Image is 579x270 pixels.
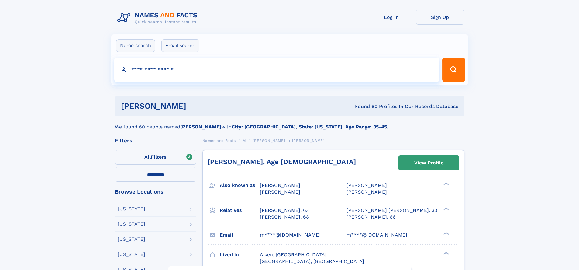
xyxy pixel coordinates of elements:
[115,10,202,26] img: Logo Names and Facts
[144,154,151,160] span: All
[161,39,199,52] label: Email search
[399,156,459,170] a: View Profile
[253,139,285,143] span: [PERSON_NAME]
[346,214,396,220] a: [PERSON_NAME], 66
[202,137,236,144] a: Names and Facts
[232,124,387,130] b: City: [GEOGRAPHIC_DATA], State: [US_STATE], Age Range: 35-45
[180,124,221,130] b: [PERSON_NAME]
[220,180,260,191] h3: Also known as
[260,258,364,264] span: [GEOGRAPHIC_DATA], [GEOGRAPHIC_DATA]
[367,10,416,25] a: Log In
[220,230,260,240] h3: Email
[346,189,387,195] span: [PERSON_NAME]
[416,10,464,25] a: Sign Up
[442,207,449,211] div: ❯
[121,102,271,110] h1: [PERSON_NAME]
[118,252,145,257] div: [US_STATE]
[220,205,260,216] h3: Relatives
[442,182,449,186] div: ❯
[243,137,246,144] a: M
[118,222,145,226] div: [US_STATE]
[271,103,458,110] div: Found 60 Profiles In Our Records Database
[346,207,437,214] a: [PERSON_NAME] [PERSON_NAME], 33
[442,251,449,255] div: ❯
[292,139,325,143] span: [PERSON_NAME]
[118,206,145,211] div: [US_STATE]
[260,207,309,214] a: [PERSON_NAME], 63
[115,189,196,195] div: Browse Locations
[115,138,196,143] div: Filters
[414,156,443,170] div: View Profile
[208,158,356,166] a: [PERSON_NAME], Age [DEMOGRAPHIC_DATA]
[260,182,300,188] span: [PERSON_NAME]
[260,252,326,258] span: Aiken, [GEOGRAPHIC_DATA]
[116,39,155,52] label: Name search
[118,237,145,242] div: [US_STATE]
[260,189,300,195] span: [PERSON_NAME]
[260,214,309,220] a: [PERSON_NAME], 68
[220,250,260,260] h3: Lived in
[346,182,387,188] span: [PERSON_NAME]
[115,150,196,165] label: Filters
[442,58,465,82] button: Search Button
[442,231,449,235] div: ❯
[114,58,440,82] input: search input
[253,137,285,144] a: [PERSON_NAME]
[115,116,464,131] div: We found 60 people named with .
[243,139,246,143] span: M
